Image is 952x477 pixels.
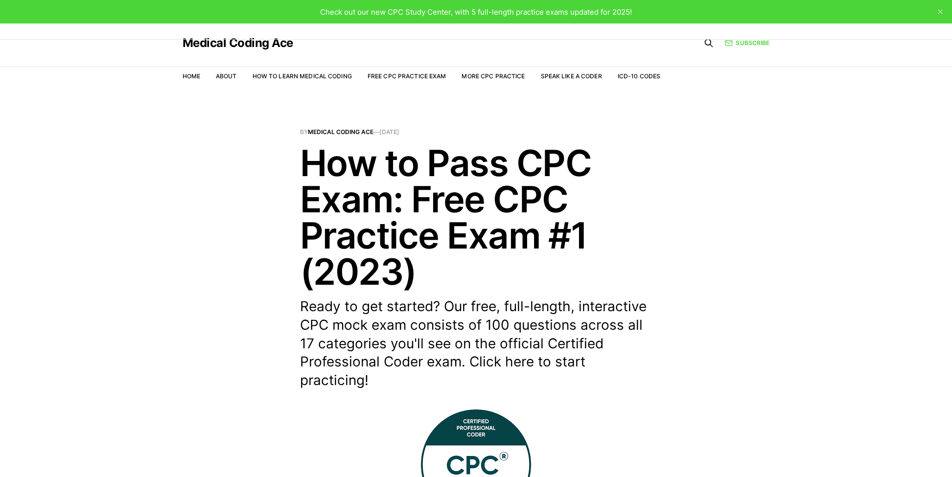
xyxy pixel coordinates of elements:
[379,128,399,136] time: [DATE]
[932,4,948,20] button: close
[462,72,525,80] a: More CPC Practice
[216,72,237,80] a: About
[183,72,200,80] a: Home
[320,7,632,17] span: Check out our new CPC Study Center, with 5 full-length practice exams updated for 2025!
[725,38,769,47] a: Subscribe
[541,72,602,80] a: Speak Like a Coder
[368,72,446,80] a: Free CPC Practice Exam
[300,145,652,290] h1: How to Pass CPC Exam: Free CPC Practice Exam #1 (2023)
[300,297,652,390] p: Ready to get started? Our free, full-length, interactive CPC mock exam consists of 100 questions ...
[183,37,293,49] a: Medical Coding Ace
[308,128,373,136] a: Medical Coding Ace
[253,72,352,80] a: How to Learn Medical Coding
[618,72,660,80] a: ICD-10 Codes
[300,129,652,135] span: By —
[792,429,952,477] iframe: portal-trigger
